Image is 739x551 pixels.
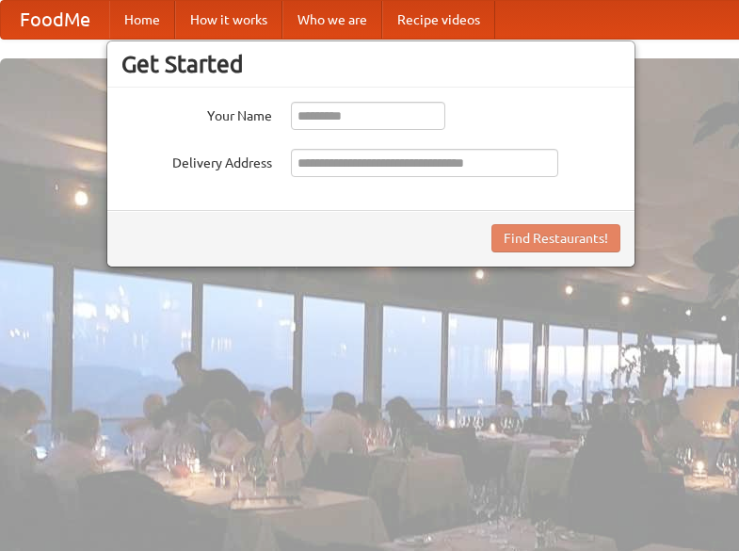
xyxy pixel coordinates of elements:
[121,50,620,78] h3: Get Started
[282,1,382,39] a: Who we are
[109,1,175,39] a: Home
[1,1,109,39] a: FoodMe
[121,149,272,172] label: Delivery Address
[175,1,282,39] a: How it works
[382,1,495,39] a: Recipe videos
[121,102,272,125] label: Your Name
[491,224,620,252] button: Find Restaurants!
